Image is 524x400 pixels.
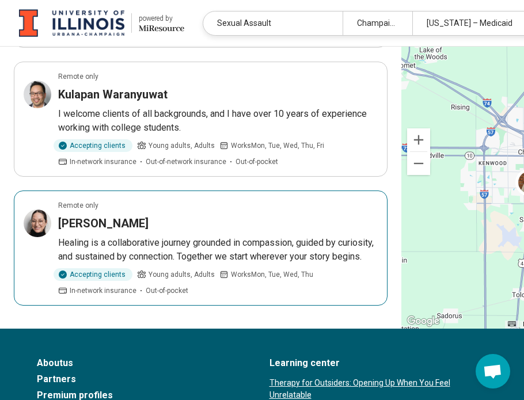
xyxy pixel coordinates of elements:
div: Accepting clients [54,139,132,152]
p: I welcome clients of all backgrounds, and I have over 10 years of experience working with college... [58,107,378,135]
div: Champaign, [GEOGRAPHIC_DATA] [343,12,412,35]
a: Partners [37,372,189,386]
a: Open this area in Google Maps (opens a new window) [404,314,442,329]
img: University of Illinois at Urbana-Champaign [19,9,124,37]
h3: Kulapan Waranyuwat [58,86,168,102]
span: In-network insurance [70,157,136,167]
span: Out-of-pocket [146,285,188,296]
span: Young adults, Adults [149,269,215,280]
a: Learning center [269,356,481,370]
span: Out-of-pocket [236,157,278,167]
span: Works Mon, Tue, Wed, Thu, Fri [231,140,324,151]
div: Open chat [476,354,510,388]
span: Young adults, Adults [149,140,215,151]
span: Works Mon, Tue, Wed, Thu [231,269,313,280]
button: Zoom in [407,128,430,151]
span: Out-of-network insurance [146,157,226,167]
img: Google [404,314,442,329]
a: University of Illinois at Urbana-Champaignpowered by [18,9,184,37]
button: Keyboard shortcuts [508,321,516,326]
div: Sexual Assault [203,12,343,35]
button: Zoom out [407,152,430,175]
div: Accepting clients [54,268,132,281]
h3: [PERSON_NAME] [58,215,149,231]
a: Aboutus [37,356,189,370]
p: Remote only [58,200,98,211]
div: powered by [139,13,184,24]
span: In-network insurance [70,285,136,296]
p: Remote only [58,71,98,82]
p: Healing is a collaborative journey grounded in compassion, guided by curiosity, and sustained by ... [58,236,378,264]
